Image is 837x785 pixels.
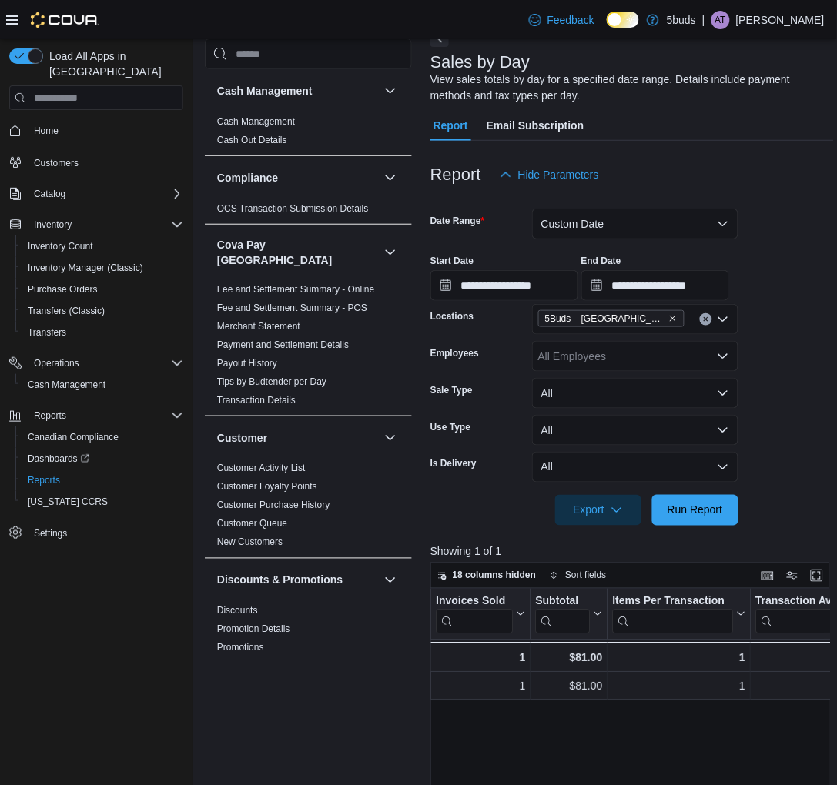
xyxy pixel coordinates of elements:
button: Transfers [15,322,189,343]
a: Promotion Details [217,624,290,635]
h3: Compliance [217,170,278,185]
span: Inventory Manager (Classic) [28,262,143,274]
div: Cash Management [205,112,412,155]
span: Catalog [34,188,65,200]
button: Discounts & Promotions [217,573,378,588]
a: Transfers (Classic) [22,302,111,320]
span: Settings [28,523,183,543]
label: Is Delivery [430,458,477,470]
div: Alyssa Tatrol [711,11,730,29]
span: Promotion Details [217,623,290,636]
button: Compliance [217,170,378,185]
button: Run Report [652,495,738,526]
a: Cash Out Details [217,135,287,145]
a: Inventory Count [22,237,99,256]
a: Cash Management [22,376,112,394]
label: Date Range [430,215,485,227]
span: Tips by Budtender per Day [217,376,326,388]
p: Showing 1 of 1 [430,544,834,560]
button: Items Per Transaction [612,595,745,634]
span: 5Buds – [GEOGRAPHIC_DATA] [545,311,665,326]
button: Subtotal [535,595,602,634]
a: Reports [22,471,66,489]
span: Report [434,110,468,141]
span: Inventory Manager (Classic) [22,259,183,277]
button: Customer [217,430,378,446]
button: Display options [783,566,802,585]
button: Inventory Count [15,235,189,257]
a: Customers [28,154,85,172]
span: Cash Out Details [217,134,287,146]
span: Transfers [28,326,66,339]
span: Email Subscription [487,110,584,141]
nav: Complex example [9,113,183,584]
span: Transfers (Classic) [22,302,183,320]
button: Inventory Manager (Classic) [15,257,189,279]
button: Keyboard shortcuts [758,566,777,585]
a: Customer Activity List [217,463,306,474]
a: [US_STATE] CCRS [22,493,114,511]
h3: Discounts & Promotions [217,573,343,588]
button: Remove 5Buds – North Battleford from selection in this group [668,314,678,323]
span: Reports [28,474,60,486]
button: Catalog [28,185,72,203]
button: Cash Management [381,82,400,100]
span: OCS Transaction Submission Details [217,202,369,215]
a: Tips by Budtender per Day [217,376,326,387]
span: Hide Parameters [518,167,599,182]
h3: Cash Management [217,83,313,99]
div: $81.00 [535,649,602,667]
button: Reports [15,469,189,491]
p: 5buds [667,11,696,29]
span: New Customers [217,536,283,549]
span: Cash Management [28,379,105,391]
button: Inventory [3,214,189,235]
button: Transfers (Classic) [15,300,189,322]
span: Load All Apps in [GEOGRAPHIC_DATA] [43,48,183,79]
a: Purchase Orders [22,280,104,299]
span: Home [34,125,59,137]
p: [PERSON_NAME] [736,11,825,29]
button: Enter fullscreen [808,566,826,585]
span: Cash Management [22,376,183,394]
button: Purchase Orders [15,279,189,300]
button: Home [3,119,189,142]
h3: Report [430,165,481,184]
a: Fee and Settlement Summary - POS [217,302,367,313]
span: Customers [34,157,79,169]
span: Fee and Settlement Summary - Online [217,283,375,296]
div: View sales totals by day for a specified date range. Details include payment methods and tax type... [430,72,826,104]
button: Cash Management [217,83,378,99]
span: Customers [28,152,183,172]
a: OCS Transaction Submission Details [217,203,369,214]
span: Export [564,495,632,526]
a: Canadian Compliance [22,428,125,446]
a: Dashboards [15,448,189,469]
a: Cash Management [217,116,295,127]
button: Reports [28,406,72,425]
a: Transaction Details [217,395,296,406]
span: Transaction Details [217,394,296,406]
div: Discounts & Promotions [205,602,412,663]
button: Invoices Sold [436,595,525,634]
a: Merchant Statement [217,321,300,332]
span: Canadian Compliance [28,431,119,443]
div: 1 [612,649,745,667]
button: Cova Pay [GEOGRAPHIC_DATA] [217,237,378,268]
span: Inventory [28,215,183,234]
span: Payout History [217,357,277,369]
button: Custom Date [532,209,738,239]
span: Feedback [547,12,594,28]
label: Employees [430,347,479,359]
span: Inventory [34,219,72,231]
label: Use Type [430,421,470,433]
button: Inventory [28,215,78,234]
span: Dashboards [22,449,183,468]
div: Invoices Sold [436,595,513,634]
div: Compliance [205,199,412,224]
h3: Customer [217,430,267,446]
div: Items Per Transaction [612,595,733,610]
a: New Customers [217,537,283,548]
a: Transfers [22,323,72,342]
